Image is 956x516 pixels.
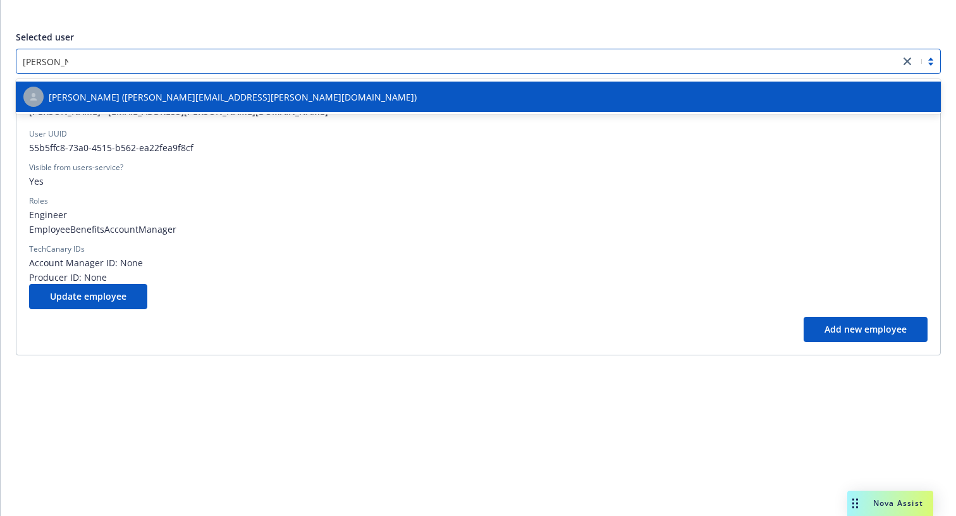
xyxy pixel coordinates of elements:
[804,317,928,342] button: Add new employee
[29,175,928,188] span: Yes
[49,90,417,104] span: [PERSON_NAME] ([PERSON_NAME][EMAIL_ADDRESS][PERSON_NAME][DOMAIN_NAME])
[29,195,48,207] div: Roles
[873,498,923,508] span: Nova Assist
[29,223,928,236] span: EmployeeBenefitsAccountManager
[29,208,928,221] span: Engineer
[29,141,928,154] span: 55b5ffc8-73a0-4515-b562-ea22fea9f8cf
[29,128,67,140] div: User UUID
[824,323,907,335] span: Add new employee
[29,243,85,255] div: TechCanary IDs
[29,256,928,269] span: Account Manager ID: None
[29,271,928,284] span: Producer ID: None
[29,284,147,309] button: Update employee
[847,491,863,516] div: Drag to move
[29,162,123,173] div: Visible from users-service?
[900,54,915,69] a: close
[847,491,933,516] button: Nova Assist
[50,290,126,302] span: Update employee
[16,31,74,43] span: Selected user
